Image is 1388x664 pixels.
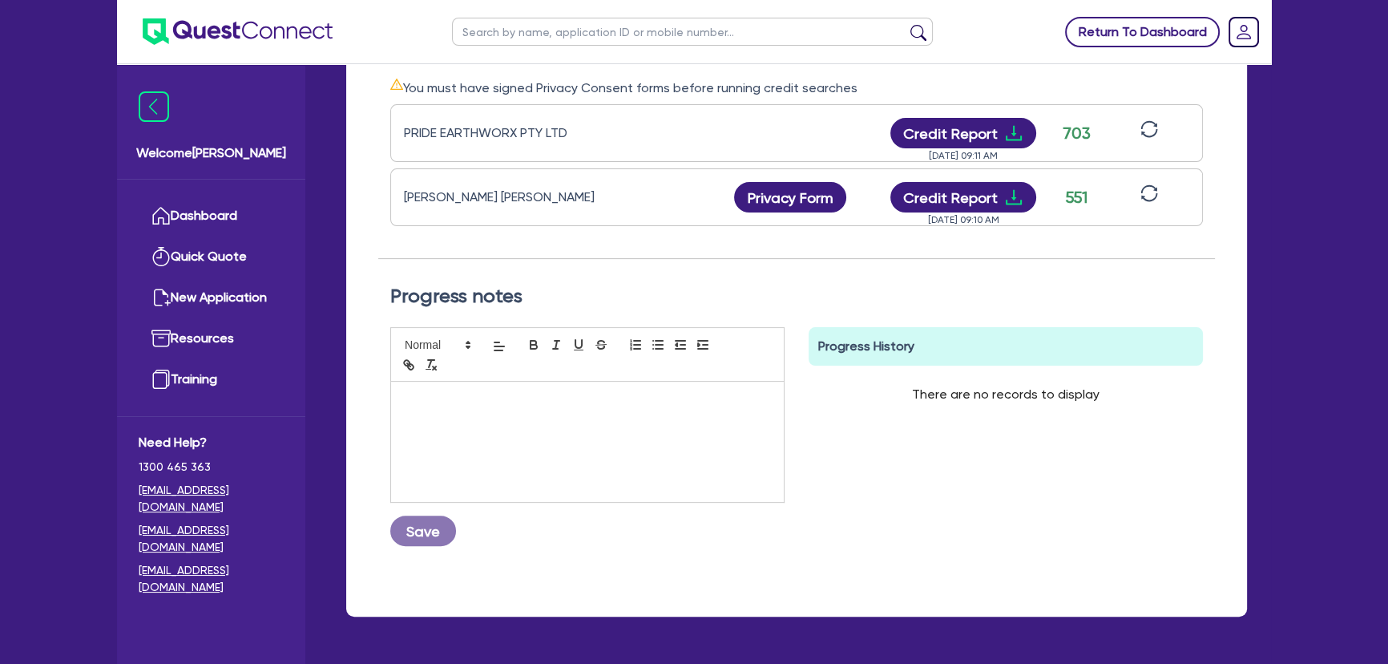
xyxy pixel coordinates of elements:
[390,78,403,91] span: warning
[893,366,1119,423] div: There are no records to display
[452,18,933,46] input: Search by name, application ID or mobile number...
[139,318,284,359] a: Resources
[1223,11,1265,53] a: Dropdown toggle
[809,327,1203,366] div: Progress History
[404,188,604,207] div: [PERSON_NAME] [PERSON_NAME]
[1004,123,1023,143] span: download
[139,459,284,476] span: 1300 465 363
[1136,119,1163,148] button: sync
[139,196,284,237] a: Dashboard
[143,18,333,45] img: quest-connect-logo-blue
[1136,184,1163,212] button: sync
[1140,120,1158,138] span: sync
[139,91,169,122] img: icon-menu-close
[151,370,171,389] img: training
[1065,17,1220,47] a: Return To Dashboard
[151,247,171,266] img: quick-quote
[139,562,284,596] a: [EMAIL_ADDRESS][DOMAIN_NAME]
[151,329,171,348] img: resources
[890,118,1037,148] button: Credit Reportdownload
[139,237,284,277] a: Quick Quote
[734,182,846,213] button: Privacy Form
[390,78,1203,98] div: You must have signed Privacy Consent forms before running credit searches
[136,144,286,163] span: Welcome [PERSON_NAME]
[390,285,1203,308] h2: Progress notes
[1140,184,1158,202] span: sync
[1004,188,1023,207] span: download
[1056,121,1096,145] div: 703
[139,433,284,452] span: Need Help?
[390,516,456,546] button: Save
[139,522,284,556] a: [EMAIL_ADDRESS][DOMAIN_NAME]
[151,288,171,307] img: new-application
[404,123,604,143] div: PRIDE EARTHWORX PTY LTD
[1056,185,1096,209] div: 551
[139,359,284,400] a: Training
[139,277,284,318] a: New Application
[890,182,1037,213] button: Credit Reportdownload
[139,482,284,516] a: [EMAIL_ADDRESS][DOMAIN_NAME]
